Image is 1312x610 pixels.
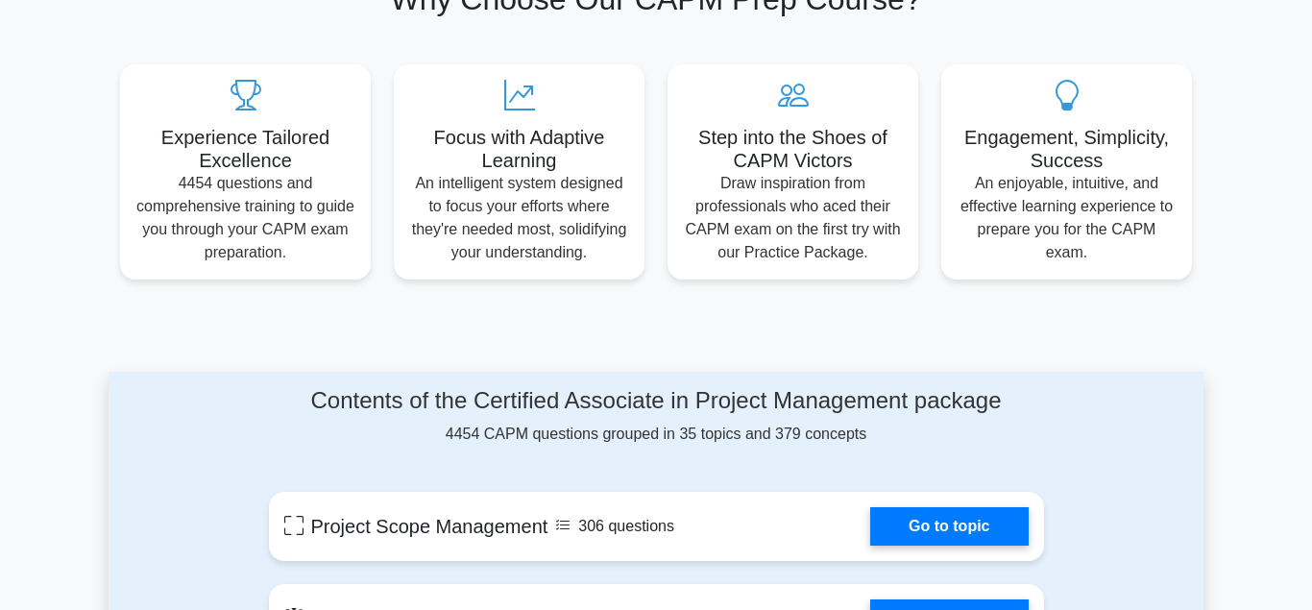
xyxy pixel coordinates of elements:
[409,126,629,172] h5: Focus with Adaptive Learning
[135,172,355,264] p: 4454 questions and comprehensive training to guide you through your CAPM exam preparation.
[409,172,629,264] p: An intelligent system designed to focus your efforts where they're needed most, solidifying your ...
[269,387,1044,446] div: 4454 CAPM questions grouped in 35 topics and 379 concepts
[870,507,1028,546] a: Go to topic
[957,126,1177,172] h5: Engagement, Simplicity, Success
[269,387,1044,415] h4: Contents of the Certified Associate in Project Management package
[683,172,903,264] p: Draw inspiration from professionals who aced their CAPM exam on the first try with our Practice P...
[683,126,903,172] h5: Step into the Shoes of CAPM Victors
[957,172,1177,264] p: An enjoyable, intuitive, and effective learning experience to prepare you for the CAPM exam.
[135,126,355,172] h5: Experience Tailored Excellence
